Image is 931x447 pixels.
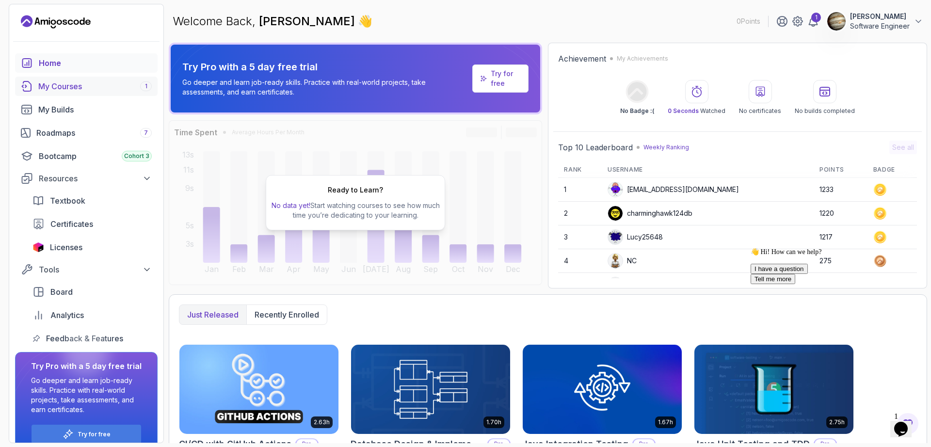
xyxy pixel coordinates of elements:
[15,100,158,119] a: builds
[27,191,158,210] a: textbook
[558,249,602,273] td: 4
[827,12,846,31] img: user profile image
[889,141,917,154] button: See all
[182,78,468,97] p: Go deeper and learn job-ready skills. Practice with real-world projects, take assessments, and ea...
[358,14,372,29] span: 👋
[50,286,73,298] span: Board
[694,345,853,434] img: Java Unit Testing and TDD card
[608,229,663,245] div: Lucy25648
[4,4,178,40] div: 👋 Hi! How can we help?I have a questionTell me more
[179,305,246,324] button: Just released
[608,182,739,197] div: [EMAIL_ADDRESS][DOMAIN_NAME]
[15,146,158,166] a: bootcamp
[814,162,867,178] th: Points
[15,170,158,187] button: Resources
[739,107,781,115] p: No certificates
[747,244,921,403] iframe: chat widget
[15,123,158,143] a: roadmaps
[39,264,152,275] div: Tools
[814,178,867,202] td: 1233
[643,144,689,151] p: Weekly Ranking
[272,201,310,209] span: No data yet!
[558,202,602,225] td: 2
[814,202,867,225] td: 1220
[558,53,606,64] h2: Achievement
[558,273,602,297] td: 5
[27,238,158,257] a: licenses
[32,242,44,252] img: jetbrains icon
[39,57,152,69] div: Home
[124,152,149,160] span: Cohort 3
[668,107,699,114] span: 0 Seconds
[270,201,441,220] p: Start watching courses to see how much time you’re dedicating to your learning.
[21,14,91,30] a: Landing page
[829,418,845,426] p: 2.75h
[807,16,819,27] a: 1
[46,333,123,344] span: Feedback & Features
[4,20,61,30] button: I have a question
[38,80,152,92] div: My Courses
[472,64,529,93] a: Try for free
[4,30,48,40] button: Tell me more
[50,309,84,321] span: Analytics
[15,261,158,278] button: Tools
[50,195,85,207] span: Textbook
[15,77,158,96] a: courses
[351,345,510,434] img: Database Design & Implementation card
[15,53,158,73] a: home
[658,418,673,426] p: 1.67h
[145,82,147,90] span: 1
[558,178,602,202] td: 1
[491,69,521,88] p: Try for free
[558,162,602,178] th: Rank
[182,60,468,74] p: Try Pro with a 5 day free trial
[173,14,372,29] p: Welcome Back,
[617,55,668,63] p: My Achievements
[608,206,623,221] img: user profile image
[27,214,158,234] a: certificates
[39,173,152,184] div: Resources
[608,253,637,269] div: NC
[608,277,623,292] img: user profile image
[78,431,111,438] a: Try for free
[486,418,501,426] p: 1.70h
[608,277,671,292] div: asifahmedjesi
[39,150,152,162] div: Bootcamp
[850,12,910,21] p: [PERSON_NAME]
[144,129,148,137] span: 7
[668,107,725,115] p: Watched
[602,162,814,178] th: Username
[620,107,654,115] p: No Badge :(
[259,14,358,28] span: [PERSON_NAME]
[50,218,93,230] span: Certificates
[31,376,142,415] p: Go deeper and learn job-ready skills. Practice with real-world projects, take assessments, and ea...
[827,12,923,31] button: user profile image[PERSON_NAME]Software Engineer
[558,225,602,249] td: 3
[608,206,692,221] div: charminghawk124db
[814,225,867,249] td: 1217
[255,309,319,320] p: Recently enrolled
[608,254,623,268] img: user profile image
[608,230,623,244] img: default monster avatar
[850,21,910,31] p: Software Engineer
[795,107,855,115] p: No builds completed
[811,13,821,22] div: 1
[4,4,75,12] span: 👋 Hi! How can we help?
[27,282,158,302] a: board
[179,345,338,434] img: CI/CD with GitHub Actions card
[27,329,158,348] a: feedback
[867,162,917,178] th: Badge
[27,305,158,325] a: analytics
[328,185,383,195] h2: Ready to Learn?
[36,127,152,139] div: Roadmaps
[31,424,142,444] button: Try for free
[246,305,327,324] button: Recently enrolled
[558,142,633,153] h2: Top 10 Leaderboard
[187,309,239,320] p: Just released
[737,16,760,26] p: 0 Points
[890,408,921,437] iframe: chat widget
[314,418,330,426] p: 2.63h
[38,104,152,115] div: My Builds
